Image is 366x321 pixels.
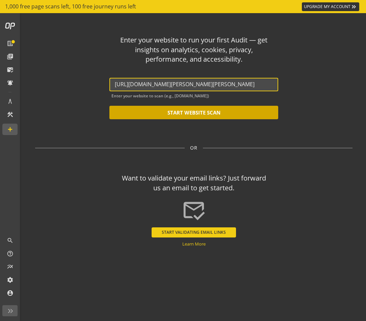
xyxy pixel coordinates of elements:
mat-icon: multiline_chart [7,263,14,270]
mat-icon: mark_email_read [182,198,206,222]
button: START WEBSITE SCAN [109,106,278,119]
mat-icon: help_outline [7,250,14,257]
div: Enter your website to run your first Audit — get insights on analytics, cookies, privacy, perform... [119,35,269,64]
a: UPGRADE MY ACCOUNT [302,2,359,11]
mat-icon: architecture [7,98,14,105]
mat-icon: mark_email_read [7,66,14,73]
mat-icon: keyboard_double_arrow_right [350,3,357,10]
span: OR [190,145,198,151]
mat-icon: construction [7,111,14,118]
input: Enter website URL* [115,81,273,88]
span: 1,000 free page scans left, 100 free journey runs left [5,3,136,10]
mat-icon: account_circle [7,290,14,296]
button: START VALIDATING EMAIL LINKS [152,227,236,237]
mat-icon: settings [7,277,14,283]
mat-icon: list_alt [7,40,14,47]
mat-icon: search [7,237,14,244]
mat-icon: add [7,126,14,133]
mat-icon: library_books [7,53,14,60]
mat-icon: notifications_active [7,79,14,86]
a: Learn More [182,241,206,247]
mat-hint: Enter your website to scan (e.g., [DOMAIN_NAME]) [111,92,209,98]
div: Want to validate your email links? Just forward us an email to get started. [119,173,269,193]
